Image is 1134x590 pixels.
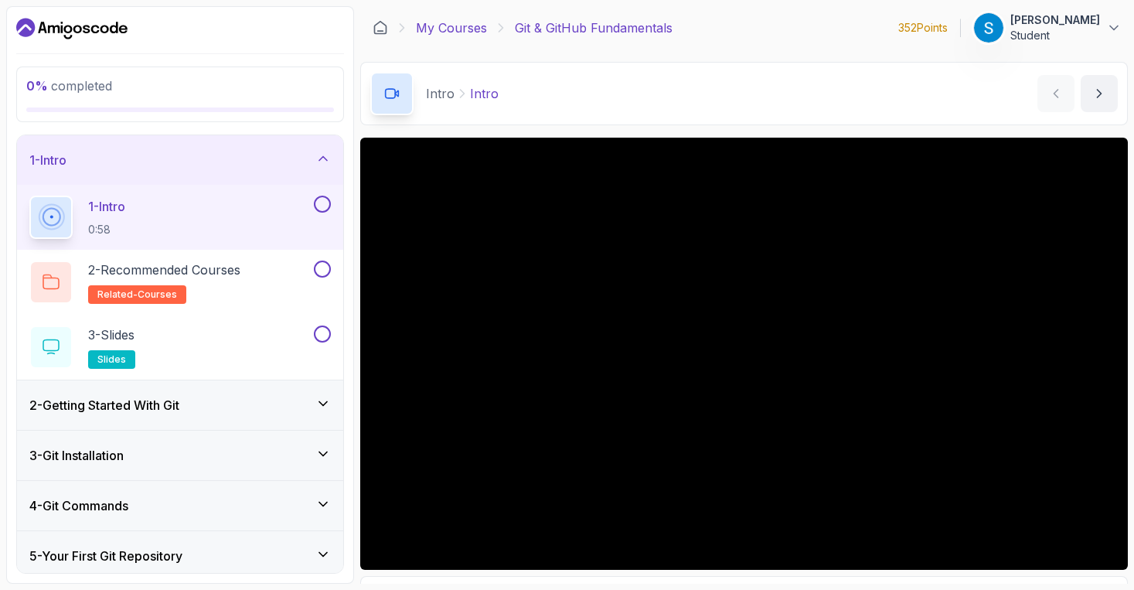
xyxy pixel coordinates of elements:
[88,261,240,279] p: 2 - Recommended Courses
[97,353,126,366] span: slides
[416,19,487,37] a: My Courses
[360,138,1128,570] iframe: 1 - Intro
[88,326,135,344] p: 3 - Slides
[17,531,343,581] button: 5-Your First Git Repository
[29,547,182,565] h3: 5 - Your First Git Repository
[373,20,388,36] a: Dashboard
[426,84,455,103] p: Intro
[973,12,1122,43] button: user profile image[PERSON_NAME]Student
[29,446,124,465] h3: 3 - Git Installation
[88,197,125,216] p: 1 - Intro
[898,20,948,36] p: 352 Points
[26,78,112,94] span: completed
[1010,28,1100,43] p: Student
[17,431,343,480] button: 3-Git Installation
[515,19,673,37] p: Git & GitHub Fundamentals
[1010,12,1100,28] p: [PERSON_NAME]
[17,380,343,430] button: 2-Getting Started With Git
[26,78,48,94] span: 0 %
[17,481,343,530] button: 4-Git Commands
[29,496,128,515] h3: 4 - Git Commands
[88,222,125,237] p: 0:58
[29,261,331,304] button: 2-Recommended Coursesrelated-courses
[974,13,1003,43] img: user profile image
[97,288,177,301] span: related-courses
[29,196,331,239] button: 1-Intro0:58
[16,16,128,41] a: Dashboard
[1037,75,1074,112] button: previous content
[29,326,331,369] button: 3-Slidesslides
[1081,75,1118,112] button: next content
[470,84,499,103] p: Intro
[17,135,343,185] button: 1-Intro
[29,396,179,414] h3: 2 - Getting Started With Git
[29,151,66,169] h3: 1 - Intro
